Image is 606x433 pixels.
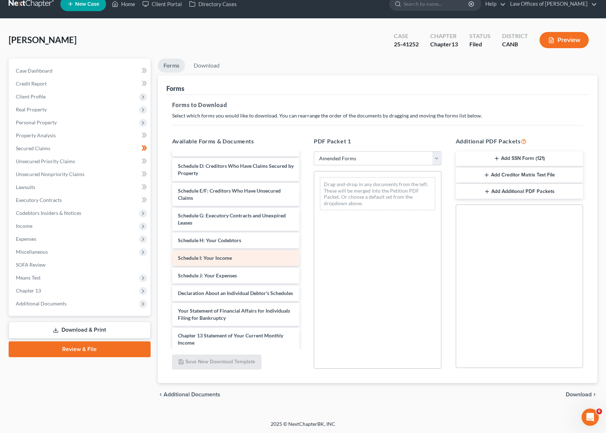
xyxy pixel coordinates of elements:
div: Selwyn says… [6,119,138,155]
span: SOFA Review [16,262,46,268]
a: Forms [158,59,185,73]
button: Preview [540,32,589,48]
span: Credit Report [16,80,47,87]
div: Chapter [430,32,458,40]
a: Case Dashboard [10,64,151,77]
span: Expenses [16,236,36,242]
span: Declaration About an Individual Debtor's Schedules [178,290,293,296]
span: Schedule H: Your Codebtors [178,237,241,243]
button: Gif picker [23,235,28,241]
div: Glad to hear that you found your answer in our article. Marking the client as "Married" should al... [6,69,118,113]
span: Schedule E/F: Creditors Who Have Unsecured Claims [178,188,281,201]
h5: Forms to Download [172,101,583,109]
a: Secured Claims [10,142,151,155]
span: Chapter 13 Statement of Your Current Monthly Income [178,332,283,346]
div: I don't understand your question. But I hope I fixed the problem. I had listed my client as "sepa... [26,6,138,64]
span: Secured Claims [16,145,50,151]
span: Property Analysis [16,132,56,138]
div: The SOFA form itself only asks to include the spouse's income if the case is joint. ​ However, if... [12,159,112,222]
i: chevron_right [592,392,597,397]
span: [PERSON_NAME] [9,34,77,45]
h5: PDF Packet 1 [314,137,441,146]
div: Filed [469,40,491,49]
span: New Case [75,1,99,7]
p: Select which forms you would like to download. You can rearrange the order of the documents by dr... [172,112,583,119]
div: District [502,32,528,40]
div: Emma says… [6,69,138,119]
div: [PERSON_NAME], how do I add the spouse's income to the Gross Yearly Income page? [26,119,138,149]
h5: Additional PDF Packets [456,137,583,146]
span: Real Property [16,106,47,112]
div: Emma says… [6,155,138,232]
span: Additional Documents [16,300,66,307]
span: Miscellaneous [16,249,48,255]
p: The team can also help [35,9,89,16]
div: 25-41252 [394,40,419,49]
span: Chapter 13 [16,287,41,294]
span: Your Statement of Financial Affairs for Individuals Filing for Bankruptcy [178,308,290,321]
span: 13 [451,41,458,47]
div: I don't understand your question. But I hope I fixed the problem. I had listed my client as "sepa... [32,10,132,59]
span: Schedule G: Executory Contracts and Unexpired Leases [178,212,286,226]
span: Schedule C: The Property You Claim as Exempt [178,145,283,151]
a: chevron_left Additional Documents [158,392,220,397]
button: Download chevron_right [566,392,597,397]
div: Drag-and-drop in any documents from the left. These will be merged into the Petition PDF Packet. ... [320,177,435,210]
a: Credit Report [10,77,151,90]
div: Close [126,3,139,16]
div: Glad to hear that you found your answer in our article. Marking the client as "Married" should al... [12,74,112,109]
a: Unsecured Nonpriority Claims [10,168,151,181]
a: Lawsuits [10,181,151,194]
div: CANB [502,40,528,49]
button: Save New Download Template [172,355,261,370]
a: Review & File [9,341,151,357]
span: Executory Contracts [16,197,62,203]
button: Add Additional PDF Packets [456,184,583,199]
h1: Operator [35,4,60,9]
span: Lawsuits [16,184,35,190]
span: Codebtors Insiders & Notices [16,210,81,216]
div: Forms [166,84,184,93]
span: Client Profile [16,93,46,100]
span: Additional Documents [164,392,220,397]
span: Income [16,223,32,229]
button: Add SSN Form (121) [456,151,583,166]
span: Means Test [16,275,41,281]
span: Schedule J: Your Expenses [178,272,237,278]
a: Download [188,59,225,73]
img: Profile image for Operator [20,4,32,15]
button: Home [113,3,126,17]
button: Add Creditor Matrix Text File [456,167,583,183]
a: Property Analysis [10,129,151,142]
div: Chapter [430,40,458,49]
div: Case [394,32,419,40]
button: Emoji picker [11,235,17,241]
span: Unsecured Nonpriority Claims [16,171,84,177]
span: Download [566,392,592,397]
textarea: Message… [6,220,138,232]
button: go back [5,3,18,17]
a: Download & Print [9,322,151,338]
h5: Available Forms & Documents [172,137,300,146]
span: Unsecured Priority Claims [16,158,75,164]
div: [PERSON_NAME], how do I add the spouse's income to the Gross Yearly Income page? [32,123,132,144]
span: Case Dashboard [16,68,52,74]
span: Schedule I: Your Income [178,255,232,261]
div: Status [469,32,491,40]
button: Upload attachment [34,235,40,241]
span: Personal Property [16,119,57,125]
a: Unsecured Priority Claims [10,155,151,168]
iframe: Intercom live chat [582,409,599,426]
span: Schedule D: Creditors Who Have Claims Secured by Property [178,163,294,176]
a: SOFA Review [10,258,151,271]
a: Executory Contracts [10,194,151,207]
button: Send a message… [123,232,135,244]
span: 6 [596,409,602,414]
div: Selwyn says… [6,6,138,69]
i: chevron_left [158,392,164,397]
div: The SOFA form itself only asks to include the spouse's income if the case is joint.​However, if y... [6,155,118,226]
